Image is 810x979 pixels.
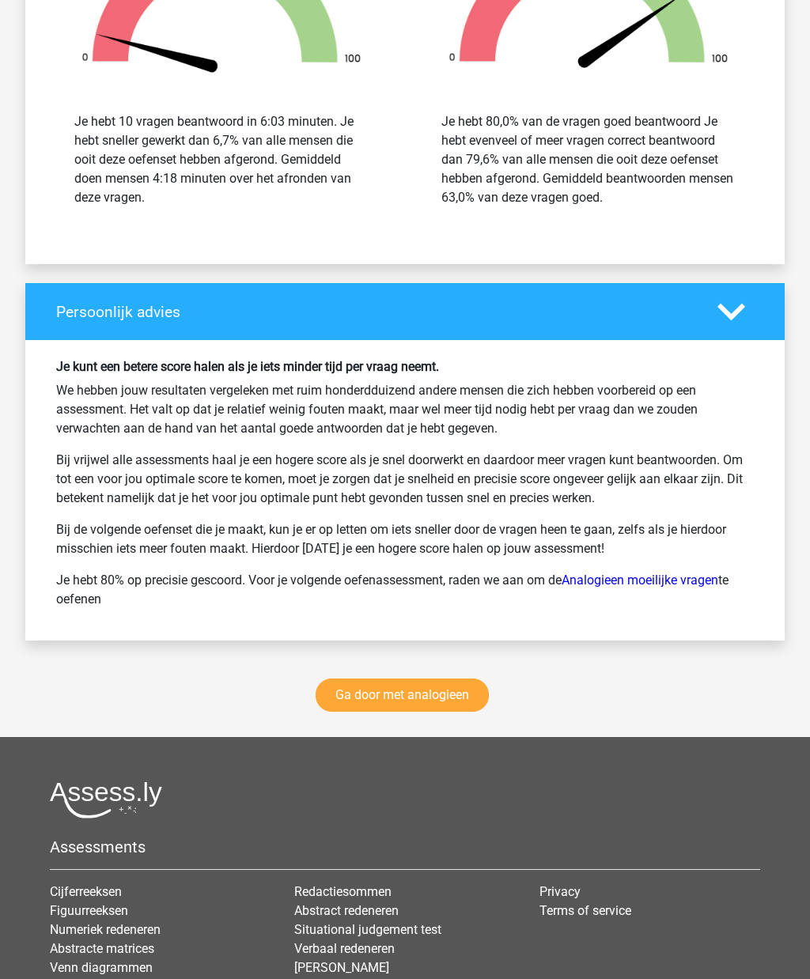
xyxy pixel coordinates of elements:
[50,960,153,975] a: Venn diagrammen
[294,884,392,899] a: Redactiesommen
[50,884,122,899] a: Cijferreeksen
[562,573,718,588] a: Analogieen moeilijke vragen
[56,520,754,558] p: Bij de volgende oefenset die je maakt, kun je er op letten om iets sneller door de vragen heen te...
[294,903,399,918] a: Abstract redeneren
[539,884,581,899] a: Privacy
[50,903,128,918] a: Figuurreeksen
[294,960,389,975] a: [PERSON_NAME]
[56,571,754,609] p: Je hebt 80% op precisie gescoord. Voor je volgende oefenassessment, raden we aan om de te oefenen
[74,112,369,207] div: Je hebt 10 vragen beantwoord in 6:03 minuten. Je hebt sneller gewerkt dan 6,7% van alle mensen di...
[50,837,760,856] h5: Assessments
[294,941,395,956] a: Verbaal redeneren
[56,451,754,508] p: Bij vrijwel alle assessments haal je een hogere score als je snel doorwerkt en daardoor meer vrag...
[539,903,631,918] a: Terms of service
[56,381,754,438] p: We hebben jouw resultaten vergeleken met ruim honderdduizend andere mensen die zich hebben voorbe...
[50,781,162,818] img: Assessly logo
[316,678,489,712] a: Ga door met analogieen
[294,922,441,937] a: Situational judgement test
[56,303,694,321] h4: Persoonlijk advies
[441,112,736,207] div: Je hebt 80,0% van de vragen goed beantwoord Je hebt evenveel of meer vragen correct beantwoord da...
[56,359,754,374] h6: Je kunt een betere score halen als je iets minder tijd per vraag neemt.
[50,941,154,956] a: Abstracte matrices
[50,922,161,937] a: Numeriek redeneren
